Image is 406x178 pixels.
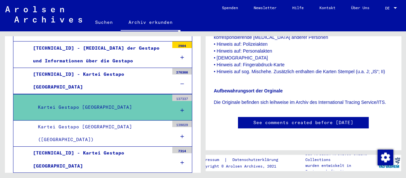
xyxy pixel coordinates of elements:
[305,151,377,163] p: Die Arolsen Archives Online-Collections
[172,94,192,101] div: 137337
[172,68,192,74] div: 276366
[377,149,393,165] div: Zustimmung ändern
[172,121,192,127] div: 139029
[385,6,392,10] span: DE
[214,88,283,93] b: Aufbewahrungsort der Orginale
[172,147,192,153] div: 7314
[172,41,192,48] div: 2904
[198,156,224,163] a: Impressum
[214,99,393,106] p: Die Originale befinden sich leihweise im Archiv des International Tracing Service/ITS.
[87,14,121,30] a: Suchen
[121,14,180,31] a: Archiv erkunden
[378,150,393,165] img: Zustimmung ändern
[377,154,401,171] img: yv_logo.png
[33,101,169,114] div: Kartei Gestapo [GEOGRAPHIC_DATA]
[227,156,286,163] a: Datenschutzerklärung
[28,147,169,172] div: [TECHNICAL_ID] - Kartei Gestapo [GEOGRAPHIC_DATA]
[28,42,169,67] div: [TECHNICAL_ID] - [MEDICAL_DATA] der Gestapo und Informationen über die Gestapo
[305,163,377,174] p: wurden entwickelt in Partnerschaft mit
[253,119,353,126] a: See comments created before [DATE]
[33,121,169,146] div: Kartei Gestapo [GEOGRAPHIC_DATA] ([GEOGRAPHIC_DATA])
[198,163,286,169] p: Copyright © Arolsen Archives, 2021
[198,156,286,163] div: |
[28,68,169,93] div: [TECHNICAL_ID] - Kartei Gestapo [GEOGRAPHIC_DATA]
[5,6,82,23] img: Arolsen_neg.svg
